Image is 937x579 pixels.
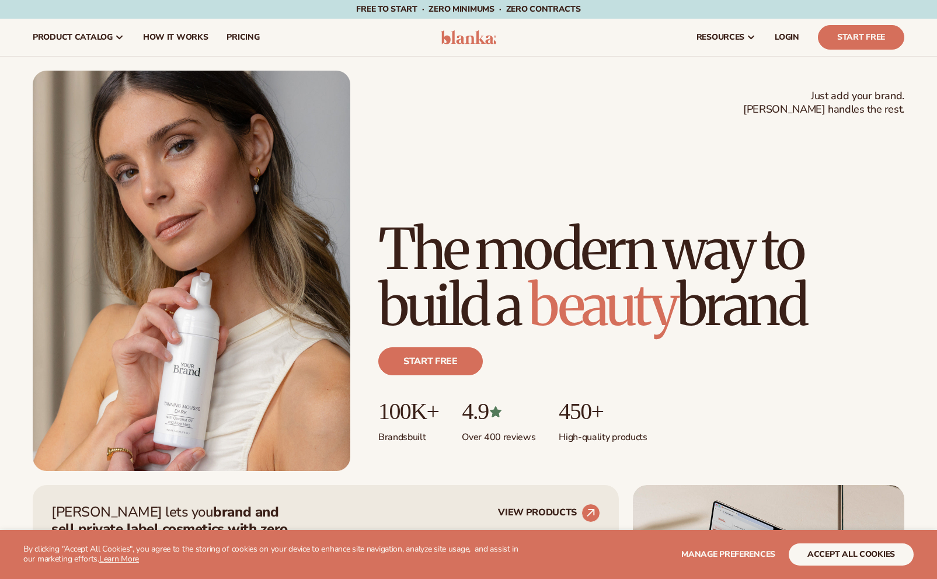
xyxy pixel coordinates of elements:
[99,553,139,564] a: Learn More
[559,399,647,424] p: 450+
[687,19,765,56] a: resources
[681,549,775,560] span: Manage preferences
[378,424,438,444] p: Brands built
[498,504,600,522] a: VIEW PRODUCTS
[33,33,113,42] span: product catalog
[528,270,677,340] span: beauty
[765,19,809,56] a: LOGIN
[23,545,531,564] p: By clicking "Accept All Cookies", you agree to the storing of cookies on your device to enhance s...
[818,25,904,50] a: Start Free
[134,19,218,56] a: How It Works
[441,30,496,44] img: logo
[378,347,483,375] a: Start free
[227,33,259,42] span: pricing
[681,543,775,566] button: Manage preferences
[356,4,580,15] span: Free to start · ZERO minimums · ZERO contracts
[378,399,438,424] p: 100K+
[143,33,208,42] span: How It Works
[775,33,799,42] span: LOGIN
[23,19,134,56] a: product catalog
[789,543,914,566] button: accept all cookies
[559,424,647,444] p: High-quality products
[51,504,302,571] p: [PERSON_NAME] lets you —zero inventory, zero upfront costs, and we handle fulfillment for you.
[378,221,904,333] h1: The modern way to build a brand
[33,71,350,471] img: Female holding tanning mousse.
[462,399,535,424] p: 4.9
[51,503,288,555] strong: brand and sell private label cosmetics with zero hassle
[743,89,904,117] span: Just add your brand. [PERSON_NAME] handles the rest.
[462,424,535,444] p: Over 400 reviews
[217,19,269,56] a: pricing
[696,33,744,42] span: resources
